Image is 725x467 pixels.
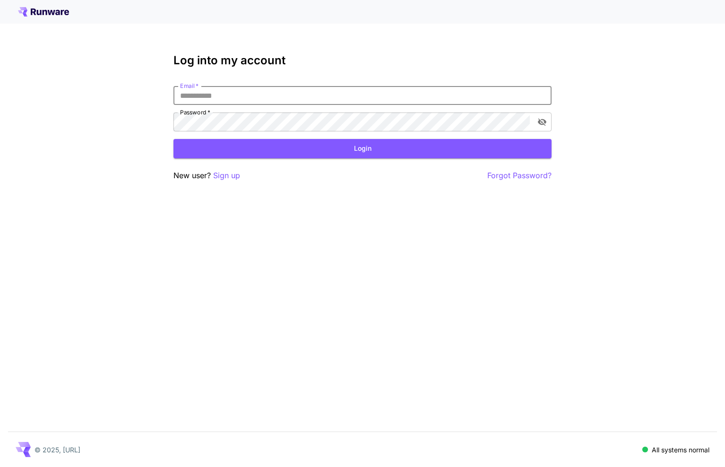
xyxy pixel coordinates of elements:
[652,445,709,455] p: All systems normal
[487,170,552,182] button: Forgot Password?
[173,54,552,67] h3: Log into my account
[180,82,199,90] label: Email
[180,108,210,116] label: Password
[213,170,240,182] button: Sign up
[534,113,551,130] button: toggle password visibility
[35,445,80,455] p: © 2025, [URL]
[173,170,240,182] p: New user?
[173,139,552,158] button: Login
